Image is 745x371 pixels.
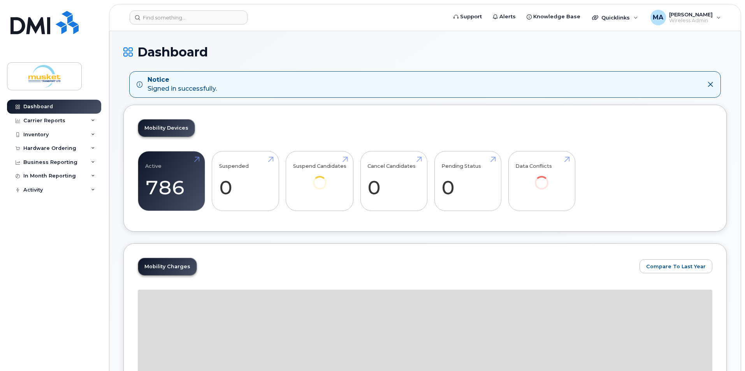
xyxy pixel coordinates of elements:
a: Pending Status 0 [441,155,494,207]
button: Compare To Last Year [640,259,712,273]
a: Cancel Candidates 0 [367,155,420,207]
a: Mobility Charges [138,258,197,275]
div: Signed in successfully. [148,76,217,93]
span: Compare To Last Year [646,263,706,270]
a: Suspended 0 [219,155,272,207]
h1: Dashboard [123,45,727,59]
a: Mobility Devices [138,120,195,137]
a: Data Conflicts [515,155,568,200]
a: Suspend Candidates [293,155,346,200]
a: Active 786 [145,155,198,207]
strong: Notice [148,76,217,84]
